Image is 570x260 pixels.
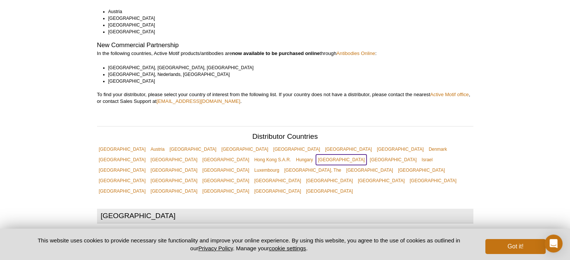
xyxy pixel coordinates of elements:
a: [GEOGRAPHIC_DATA] [200,186,251,196]
a: [GEOGRAPHIC_DATA] [200,165,251,175]
a: [GEOGRAPHIC_DATA] [220,144,270,155]
a: Austria [149,144,166,155]
button: Got it! [485,239,545,254]
a: Active Motif office [430,92,469,97]
p: This website uses cookies to provide necessary site functionality and improve your online experie... [25,236,473,252]
li: [GEOGRAPHIC_DATA] [108,22,467,28]
a: [GEOGRAPHIC_DATA] [304,186,355,196]
a: Privacy Policy [198,245,233,251]
a: [GEOGRAPHIC_DATA] [97,186,148,196]
a: Israel [420,155,434,165]
a: [GEOGRAPHIC_DATA] [356,175,407,186]
h2: Distributor Countries [97,133,473,142]
h2: New Commercial Partnership [97,42,473,49]
a: [GEOGRAPHIC_DATA] [200,155,251,165]
a: [GEOGRAPHIC_DATA] [149,165,199,175]
a: [GEOGRAPHIC_DATA], The [282,165,343,175]
a: [GEOGRAPHIC_DATA] [97,144,148,155]
li: [GEOGRAPHIC_DATA] [108,28,467,35]
a: [EMAIL_ADDRESS][DOMAIN_NAME] [157,98,241,104]
p: In the following countries, Active Motif products/antibodies are through : [97,50,473,57]
li: [GEOGRAPHIC_DATA], [GEOGRAPHIC_DATA], [GEOGRAPHIC_DATA] [108,64,467,71]
a: [GEOGRAPHIC_DATA] [97,155,148,165]
a: [GEOGRAPHIC_DATA] [252,175,303,186]
a: Denmark [427,144,449,155]
li: [GEOGRAPHIC_DATA] [108,15,467,22]
a: [GEOGRAPHIC_DATA] [304,175,355,186]
a: [GEOGRAPHIC_DATA] [408,175,458,186]
a: [GEOGRAPHIC_DATA] [323,144,374,155]
a: [GEOGRAPHIC_DATA] [344,165,395,175]
li: [GEOGRAPHIC_DATA], Nederlands, [GEOGRAPHIC_DATA] [108,71,467,78]
a: Hungary [294,155,315,165]
a: [GEOGRAPHIC_DATA] [200,175,251,186]
div: Open Intercom Messenger [545,235,563,253]
a: [GEOGRAPHIC_DATA] [149,186,199,196]
a: [GEOGRAPHIC_DATA] [252,186,303,196]
a: [GEOGRAPHIC_DATA] [149,155,199,165]
a: [GEOGRAPHIC_DATA] [149,175,199,186]
a: [GEOGRAPHIC_DATA] [97,165,148,175]
a: [GEOGRAPHIC_DATA] [97,175,148,186]
a: [GEOGRAPHIC_DATA] [168,144,218,155]
a: [GEOGRAPHIC_DATA] [375,144,426,155]
li: Austria [108,8,467,15]
h2: [GEOGRAPHIC_DATA] [97,209,473,223]
a: Hong Kong S.A.R. [252,155,293,165]
a: Luxembourg [252,165,281,175]
a: [GEOGRAPHIC_DATA] [271,144,322,155]
a: [GEOGRAPHIC_DATA] [316,155,367,165]
li: [GEOGRAPHIC_DATA] [108,78,467,85]
a: Antibodies Online [337,51,375,56]
a: [GEOGRAPHIC_DATA] [368,155,419,165]
button: cookie settings [269,245,306,251]
strong: now available to be purchased online [232,51,320,56]
a: [GEOGRAPHIC_DATA] [396,165,447,175]
p: To find your distributor, please select your country of interest from the following list. If your... [97,91,473,105]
